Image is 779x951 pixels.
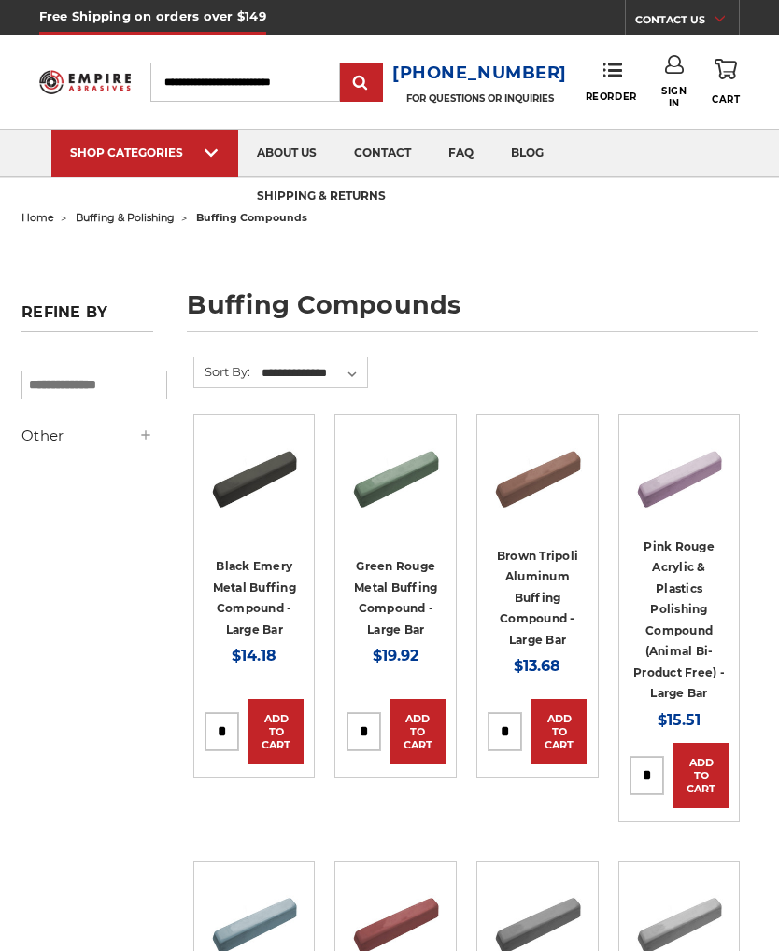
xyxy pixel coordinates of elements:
a: Add to Cart [673,743,729,808]
a: blog [492,130,562,177]
a: Cart [712,55,740,108]
span: $14.18 [232,647,276,664]
img: Empire Abrasives [39,64,131,100]
div: SHOP CATEGORIES [70,146,220,160]
img: Pink Plastic Polishing Compound [632,428,727,523]
img: Brown Tripoli Aluminum Buffing Compound [490,428,585,523]
label: Sort By: [194,357,250,385]
a: shipping & returns [238,174,404,221]
span: Reorder [586,91,637,103]
a: Brown Tripoli Aluminum Buffing Compound - Large Bar [497,549,578,647]
a: Green Rouge Metal Buffing Compound - Large Bar [354,559,437,636]
a: [PHONE_NUMBER] [392,60,567,87]
h5: Other [21,425,153,447]
a: Pink Rouge Acrylic & Plastics Polishing Compound (Animal Bi-Product Free) - Large Bar [633,539,725,701]
span: $19.92 [373,647,418,664]
a: contact [335,130,430,177]
span: Sign In [661,85,687,109]
input: Submit [343,64,380,102]
span: $13.68 [514,657,560,675]
a: Reorder [586,62,637,102]
p: FOR QUESTIONS OR INQUIRIES [392,92,567,105]
a: faq [430,130,492,177]
a: Add to Cart [531,699,587,764]
img: Green Rouge Aluminum Buffing Compound [348,428,443,523]
span: buffing compounds [196,211,307,224]
a: home [21,211,54,224]
a: buffing & polishing [76,211,175,224]
select: Sort By: [259,359,367,387]
a: about us [238,130,335,177]
h1: buffing compounds [187,292,758,332]
span: $15.51 [658,711,701,729]
h5: Refine by [21,303,153,332]
a: Black Emery Metal Buffing Compound - Large Bar [213,559,296,636]
a: Add to Cart [390,699,446,764]
a: CONTACT US [635,9,739,35]
img: Black Stainless Steel Buffing Compound [207,428,302,523]
a: Add to Cart [248,699,304,764]
span: Cart [712,93,740,105]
